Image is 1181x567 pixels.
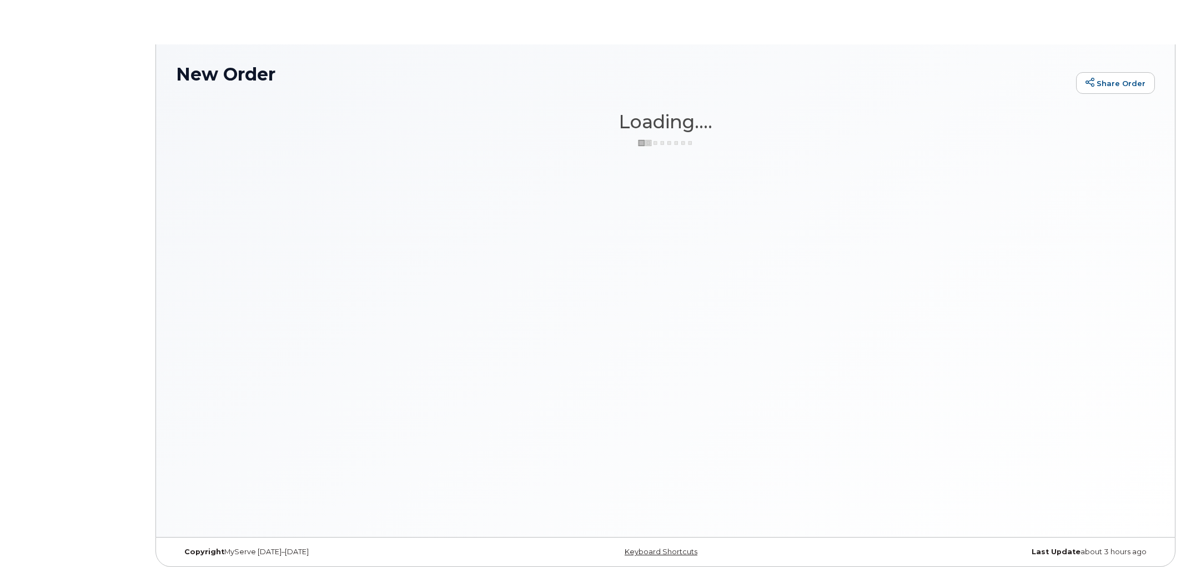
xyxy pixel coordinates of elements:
div: MyServe [DATE]–[DATE] [176,548,502,556]
div: about 3 hours ago [828,548,1155,556]
a: Share Order [1076,72,1155,94]
h1: Loading.... [176,112,1155,132]
strong: Last Update [1032,548,1081,556]
strong: Copyright [184,548,224,556]
h1: New Order [176,64,1071,84]
img: ajax-loader-3a6953c30dc77f0bf724df975f13086db4f4c1262e45940f03d1251963f1bf2e.gif [638,139,693,147]
a: Keyboard Shortcuts [625,548,697,556]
